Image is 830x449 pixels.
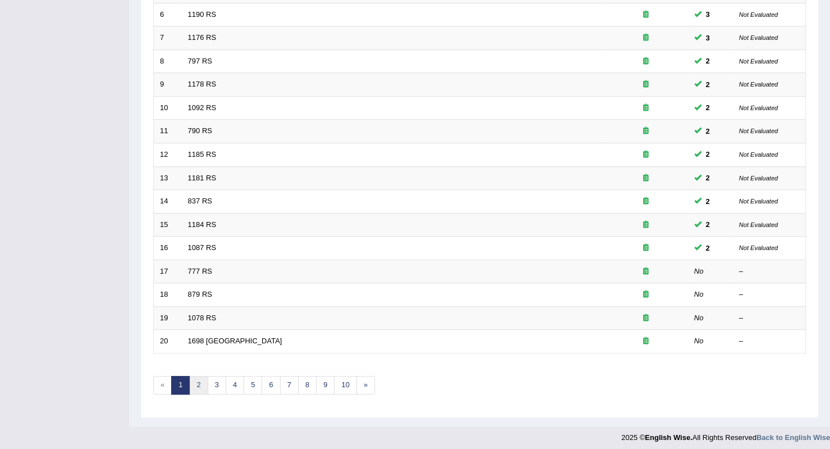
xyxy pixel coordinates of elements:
[154,73,182,97] td: 9
[154,283,182,307] td: 18
[188,267,212,275] a: 777 RS
[298,376,317,394] a: 8
[188,337,282,345] a: 1698 [GEOGRAPHIC_DATA]
[262,376,280,394] a: 6
[154,190,182,214] td: 14
[610,313,682,324] div: Exam occurring question
[188,103,217,112] a: 1092 RS
[701,172,714,184] span: You can still take this question
[610,149,682,160] div: Exam occurring question
[188,150,217,158] a: 1185 RS
[645,433,692,442] strong: English Wise.
[739,105,778,111] small: Not Evaluated
[154,306,182,330] td: 19
[154,330,182,353] td: 20
[188,243,217,252] a: 1087 RS
[189,376,208,394] a: 2
[621,427,830,443] div: 2025 © All Rights Reserved
[694,267,704,275] em: No
[739,34,778,41] small: Not Evaluated
[154,166,182,190] td: 13
[739,221,778,228] small: Not Evaluated
[739,81,778,88] small: Not Evaluated
[154,260,182,283] td: 17
[188,80,217,88] a: 1178 RS
[739,198,778,205] small: Not Evaluated
[154,96,182,120] td: 10
[610,243,682,253] div: Exam occurring question
[334,376,356,394] a: 10
[701,55,714,67] span: You can still take this question
[226,376,244,394] a: 4
[610,289,682,300] div: Exam occurring question
[154,237,182,260] td: 16
[610,173,682,184] div: Exam occurring question
[188,197,212,205] a: 837 RS
[610,266,682,277] div: Exam occurring question
[701,32,714,44] span: You can still take this question
[739,11,778,18] small: Not Evaluated
[739,151,778,158] small: Not Evaluated
[610,79,682,90] div: Exam occurring question
[610,33,682,43] div: Exam occurring question
[701,102,714,114] span: You can still take this question
[739,175,778,182] small: Not Evaluated
[739,289,800,300] div: –
[701,219,714,230] span: You can still take this question
[739,128,778,134] small: Not Evaluated
[739,244,778,251] small: Not Evaluated
[701,242,714,254] span: You can still take this question
[694,337,704,345] em: No
[739,58,778,65] small: Not Evaluated
[154,26,182,50] td: 7
[701,196,714,207] span: You can still take this question
[171,376,190,394] a: 1
[610,220,682,230] div: Exam occurring question
[154,213,182,237] td: 15
[280,376,299,394] a: 7
[610,10,682,20] div: Exam occurring question
[694,290,704,298] em: No
[701,8,714,20] span: You can still take this question
[188,126,212,135] a: 790 RS
[739,336,800,347] div: –
[188,220,217,229] a: 1184 RS
[756,433,830,442] a: Back to English Wise
[610,56,682,67] div: Exam occurring question
[154,120,182,143] td: 11
[356,376,375,394] a: »
[610,103,682,114] div: Exam occurring question
[208,376,226,394] a: 3
[188,10,217,19] a: 1190 RS
[694,314,704,322] em: No
[610,126,682,137] div: Exam occurring question
[188,174,217,182] a: 1181 RS
[244,376,262,394] a: 5
[701,148,714,160] span: You can still take this question
[154,3,182,26] td: 6
[154,143,182,166] td: 12
[188,33,217,42] a: 1176 RS
[188,57,212,65] a: 797 RS
[610,336,682,347] div: Exam occurring question
[188,314,217,322] a: 1078 RS
[739,266,800,277] div: –
[154,49,182,73] td: 8
[701,125,714,137] span: You can still take this question
[188,290,212,298] a: 879 RS
[739,313,800,324] div: –
[153,376,172,394] span: «
[610,196,682,207] div: Exam occurring question
[316,376,334,394] a: 9
[701,79,714,90] span: You can still take this question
